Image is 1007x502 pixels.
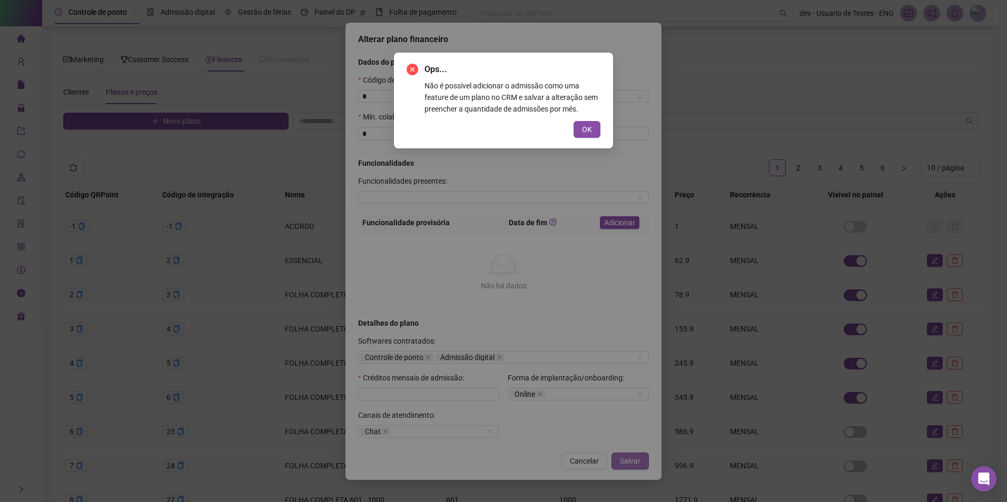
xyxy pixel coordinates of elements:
span: OK [582,124,592,135]
span: Ops... [424,63,600,76]
span: close-circle [407,64,418,75]
div: Não é possível adicionar o admissão como uma feature de um plano no CRM e salvar a alteração sem ... [424,80,600,115]
div: Open Intercom Messenger [971,466,996,491]
button: OK [574,121,600,138]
